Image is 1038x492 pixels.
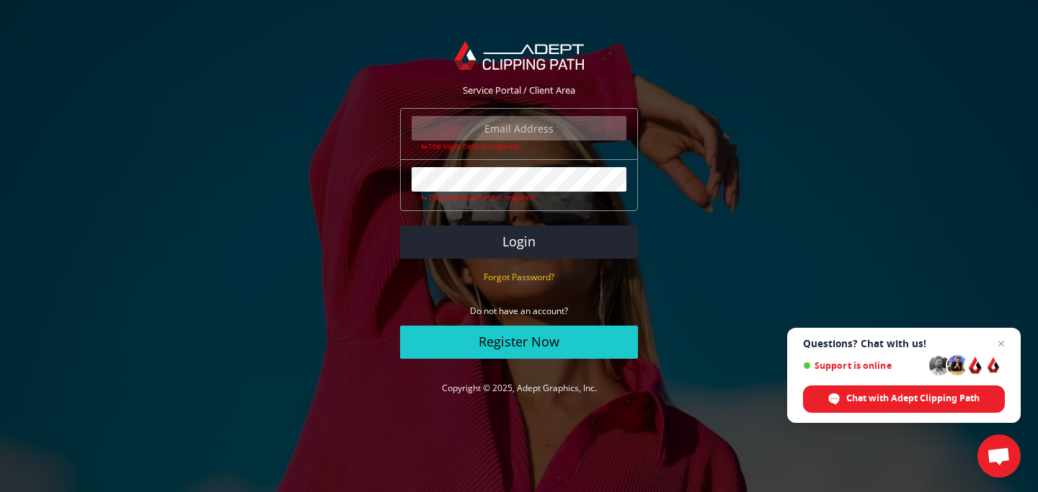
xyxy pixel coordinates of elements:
div: The password field is required. [412,192,626,203]
span: Questions? Chat with us! [803,338,1005,349]
span: Chat with Adept Clipping Path [846,392,980,405]
span: Support is online [803,360,924,371]
input: Email Address [412,116,626,140]
div: Open chat [977,434,1021,478]
small: Forgot Password? [484,271,554,283]
div: Chat with Adept Clipping Path [803,385,1005,413]
a: Copyright © 2025, Adept Graphics, Inc. [442,382,597,394]
div: The login field is required. [412,140,626,152]
span: Close chat [993,335,1010,352]
span: Service Portal / Client Area [463,84,575,97]
a: Forgot Password? [484,270,554,283]
button: Login [400,225,638,259]
small: Do not have an account? [470,305,568,317]
img: Adept Graphics [454,41,583,70]
a: Register Now [400,326,638,359]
